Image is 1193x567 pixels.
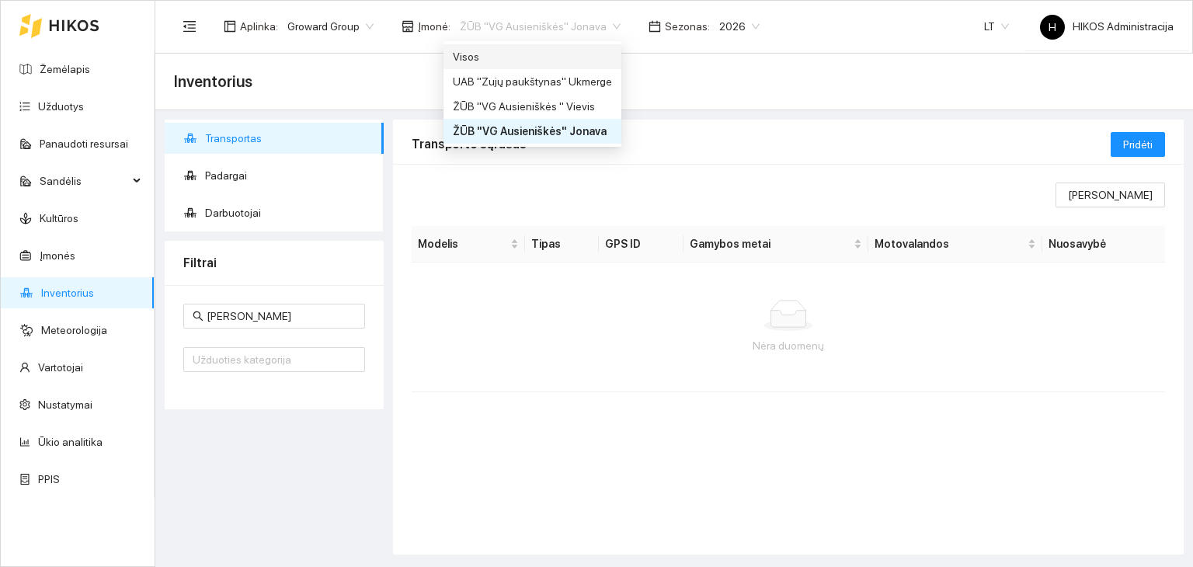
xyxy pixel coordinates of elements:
[412,122,1111,166] div: Transporto sąrašas
[418,235,507,252] span: Modelis
[205,160,371,191] span: Padargai
[1068,186,1153,203] span: [PERSON_NAME]
[207,308,356,325] input: Paieška
[453,73,612,90] div: UAB "Zujų paukštynas" Ukmerge
[1111,132,1165,157] button: Pridėti
[1056,183,1165,207] button: [PERSON_NAME]
[174,69,252,94] span: Inventorius
[599,226,683,263] th: GPS ID
[665,18,710,35] span: Sezonas :
[38,100,84,113] a: Užduotys
[205,197,371,228] span: Darbuotojai
[719,15,760,38] span: 2026
[690,235,850,252] span: Gamybos metai
[443,44,621,69] div: Visos
[224,20,236,33] span: layout
[1040,20,1174,33] span: HIKOS Administracija
[649,20,661,33] span: calendar
[1123,136,1153,153] span: Pridėti
[460,15,621,38] span: ŽŪB "VG Ausieniškės" Jonava
[424,337,1153,354] div: Nėra duomenų
[984,15,1009,38] span: LT
[40,63,90,75] a: Žemėlapis
[183,241,365,285] div: Filtrai
[193,311,203,322] span: search
[1049,15,1056,40] span: H
[174,11,205,42] button: menu-fold
[868,226,1042,263] th: this column's title is Motovalandos,this column is sortable
[183,19,197,33] span: menu-fold
[41,324,107,336] a: Meteorologija
[412,226,525,263] th: this column's title is Modelis,this column is sortable
[38,398,92,411] a: Nustatymai
[40,249,75,262] a: Įmonės
[40,212,78,224] a: Kultūros
[38,361,83,374] a: Vartotojai
[240,18,278,35] span: Aplinka :
[683,226,868,263] th: this column's title is Gamybos metai,this column is sortable
[38,436,103,448] a: Ūkio analitika
[38,473,60,485] a: PPIS
[453,98,612,115] div: ŽŪB "VG Ausieniškės " Vievis
[402,20,414,33] span: shop
[287,15,374,38] span: Groward Group
[453,48,612,65] div: Visos
[443,69,621,94] div: UAB "Zujų paukštynas" Ukmerge
[453,123,612,140] div: ŽŪB "VG Ausieniškės" Jonava
[205,123,371,154] span: Transportas
[875,235,1024,252] span: Motovalandos
[1042,226,1165,263] th: Nuosavybė
[525,226,599,263] th: Tipas
[443,94,621,119] div: ŽŪB "VG Ausieniškės " Vievis
[40,165,128,197] span: Sandėlis
[443,119,621,144] div: ŽŪB "VG Ausieniškės" Jonava
[41,287,94,299] a: Inventorius
[40,137,128,150] a: Panaudoti resursai
[418,18,450,35] span: Įmonė :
